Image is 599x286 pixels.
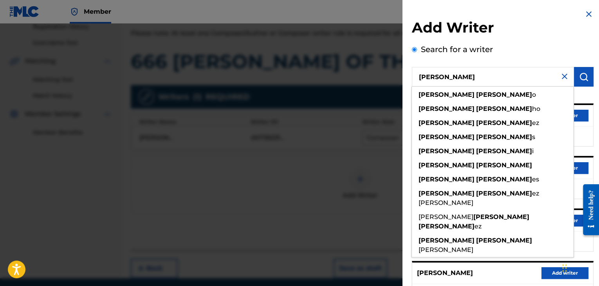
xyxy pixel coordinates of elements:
[419,190,475,197] strong: [PERSON_NAME]
[532,147,534,155] span: i
[84,7,111,16] span: Member
[532,105,540,112] span: ho
[70,7,79,16] img: Top Rightsholder
[473,213,529,221] strong: [PERSON_NAME]
[476,147,532,155] strong: [PERSON_NAME]
[541,267,588,279] button: Add writer
[419,105,475,112] strong: [PERSON_NAME]
[412,67,574,87] input: Search writer's name or IPI Number
[476,176,532,183] strong: [PERSON_NAME]
[476,190,532,197] strong: [PERSON_NAME]
[562,256,567,280] div: Drag
[476,105,532,112] strong: [PERSON_NAME]
[419,91,475,98] strong: [PERSON_NAME]
[476,91,532,98] strong: [PERSON_NAME]
[9,6,40,17] img: MLC Logo
[419,246,473,253] span: [PERSON_NAME]
[419,133,475,141] strong: [PERSON_NAME]
[476,237,532,244] strong: [PERSON_NAME]
[532,91,536,98] span: o
[417,268,473,278] p: [PERSON_NAME]
[419,213,473,221] span: [PERSON_NAME]
[532,119,539,127] span: ez
[419,119,475,127] strong: [PERSON_NAME]
[579,72,588,81] img: Search Works
[532,133,535,141] span: s
[476,133,532,141] strong: [PERSON_NAME]
[577,178,599,241] iframe: Resource Center
[476,119,532,127] strong: [PERSON_NAME]
[560,248,599,286] iframe: Chat Widget
[412,19,594,39] h2: Add Writer
[475,223,482,230] span: ez
[419,147,475,155] strong: [PERSON_NAME]
[419,237,475,244] strong: [PERSON_NAME]
[419,161,475,169] strong: [PERSON_NAME]
[421,45,493,54] label: Search for a writer
[476,161,532,169] strong: [PERSON_NAME]
[419,223,475,230] strong: [PERSON_NAME]
[560,72,569,81] img: close
[532,176,539,183] span: es
[419,176,475,183] strong: [PERSON_NAME]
